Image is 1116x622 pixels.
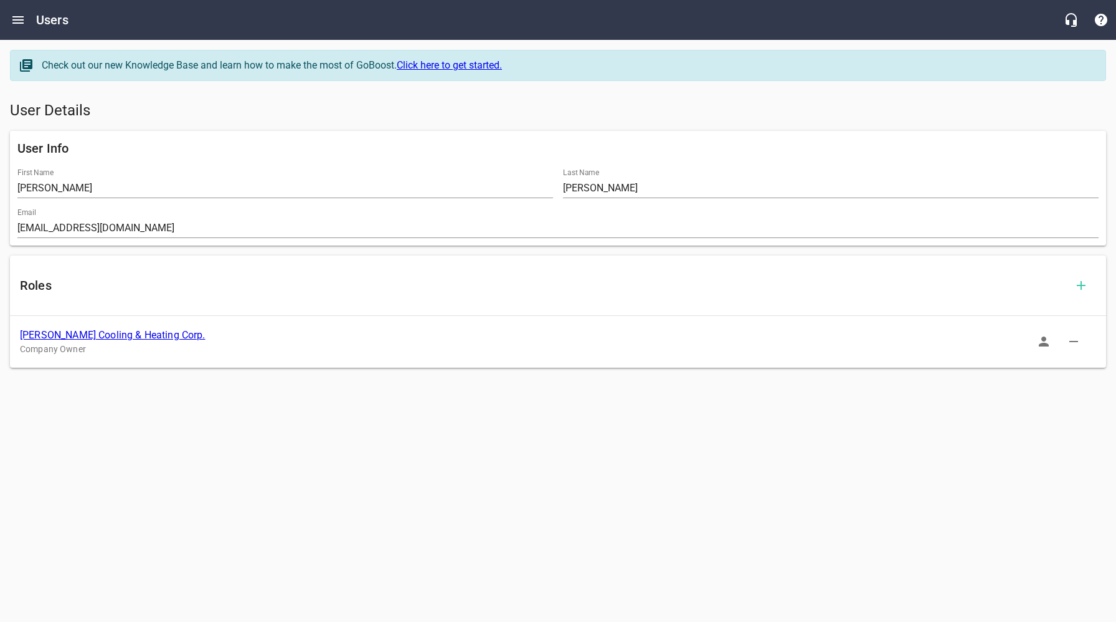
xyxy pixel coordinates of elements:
h6: User Info [17,138,1099,158]
button: Live Chat [1056,5,1086,35]
h6: Users [36,10,69,30]
h6: Roles [20,275,1066,295]
button: Add Role [1066,270,1096,300]
label: Email [17,209,36,216]
div: Check out our new Knowledge Base and learn how to make the most of GoBoost. [42,58,1093,73]
label: Last Name [563,169,599,176]
label: First Name [17,169,54,176]
a: Click here to get started. [397,59,502,71]
button: Sign In as Role [1029,327,1059,356]
button: Support Portal [1086,5,1116,35]
h5: User Details [10,101,1106,121]
button: Open drawer [3,5,33,35]
p: Company Owner [20,343,1076,356]
button: Delete Role [1059,327,1089,356]
a: [PERSON_NAME] Cooling & Heating Corp. [20,329,206,341]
